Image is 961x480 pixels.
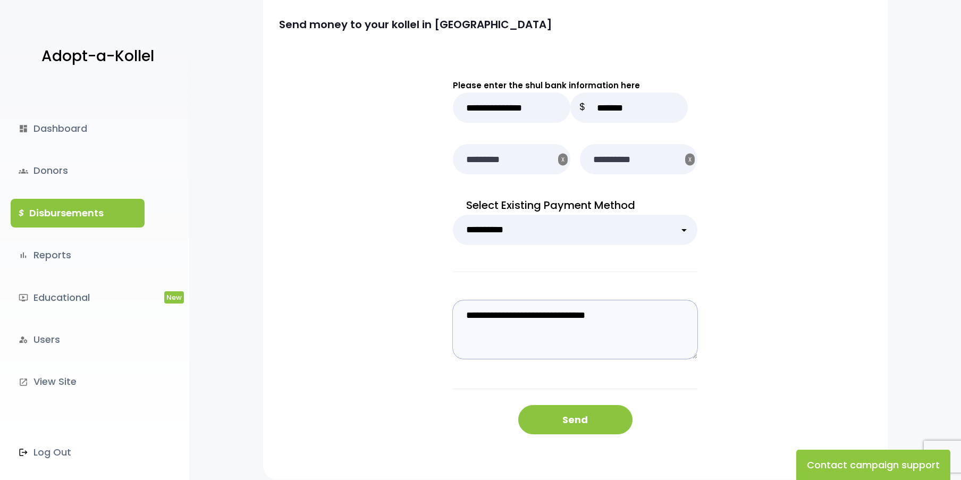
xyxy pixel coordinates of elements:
[19,293,28,302] i: ondemand_video
[11,325,145,354] a: manage_accountsUsers
[19,166,28,176] span: groups
[558,154,568,166] button: X
[570,92,594,123] p: $
[11,367,145,396] a: launchView Site
[11,199,145,228] a: $Disbursements
[41,43,154,70] p: Adopt-a-Kollel
[685,154,695,166] button: X
[36,31,154,82] a: Adopt-a-Kollel
[164,291,184,304] span: New
[11,241,145,270] a: bar_chartReports
[19,335,28,344] i: manage_accounts
[518,405,633,434] button: Send
[19,206,24,221] i: $
[11,283,145,312] a: ondemand_videoEducationalNew
[11,438,145,467] a: Log Out
[279,16,846,33] p: Send money to your kollel in [GEOGRAPHIC_DATA]
[453,78,697,92] p: Please enter the shul bank information here
[453,196,697,215] p: Select Existing Payment Method
[19,250,28,260] i: bar_chart
[11,114,145,143] a: dashboardDashboard
[11,156,145,185] a: groupsDonors
[796,450,950,480] button: Contact campaign support
[19,124,28,133] i: dashboard
[19,377,28,387] i: launch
